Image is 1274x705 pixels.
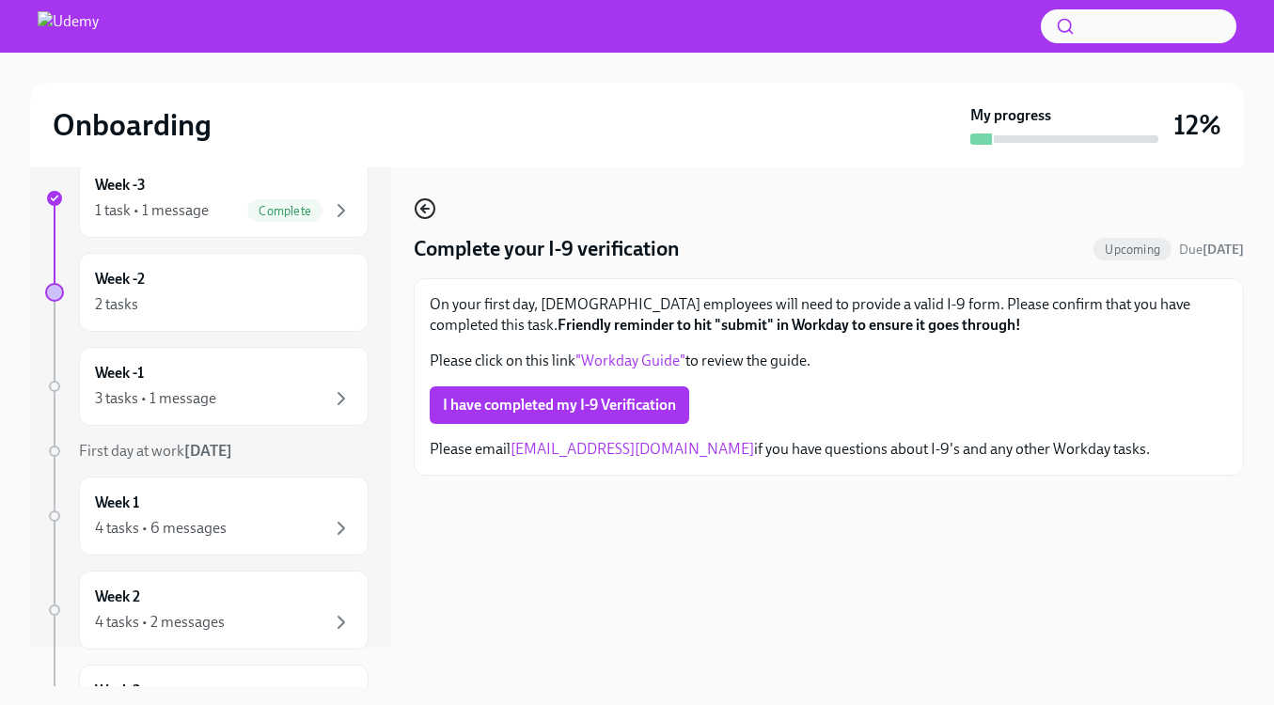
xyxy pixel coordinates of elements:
[95,612,225,633] div: 4 tasks • 2 messages
[430,386,689,424] button: I have completed my I-9 Verification
[95,493,139,513] h6: Week 1
[247,204,322,218] span: Complete
[430,351,1228,371] p: Please click on this link to review the guide.
[95,388,216,409] div: 3 tasks • 1 message
[95,294,138,315] div: 2 tasks
[45,159,369,238] a: Week -31 task • 1 messageComplete
[970,105,1051,126] strong: My progress
[414,235,680,263] h4: Complete your I-9 verification
[1173,108,1221,142] h3: 12%
[1179,242,1244,258] span: Due
[430,439,1228,460] p: Please email if you have questions about I-9's and any other Workday tasks.
[430,294,1228,336] p: On your first day, [DEMOGRAPHIC_DATA] employees will need to provide a valid I-9 form. Please con...
[45,253,369,332] a: Week -22 tasks
[95,681,141,701] h6: Week 3
[1203,242,1244,258] strong: [DATE]
[95,175,146,196] h6: Week -3
[443,396,676,415] span: I have completed my I-9 Verification
[53,106,212,144] h2: Onboarding
[79,442,232,460] span: First day at work
[95,269,145,290] h6: Week -2
[1093,243,1172,257] span: Upcoming
[184,442,232,460] strong: [DATE]
[95,518,227,539] div: 4 tasks • 6 messages
[1179,241,1244,258] span: October 22nd, 2025 13:00
[95,587,140,607] h6: Week 2
[45,477,369,556] a: Week 14 tasks • 6 messages
[38,11,99,41] img: Udemy
[95,200,209,221] div: 1 task • 1 message
[575,352,685,369] a: "Workday Guide"
[95,363,144,384] h6: Week -1
[45,347,369,426] a: Week -13 tasks • 1 message
[558,316,1021,334] strong: Friendly reminder to hit "submit" in Workday to ensure it goes through!
[511,440,754,458] a: [EMAIL_ADDRESS][DOMAIN_NAME]
[45,571,369,650] a: Week 24 tasks • 2 messages
[45,441,369,462] a: First day at work[DATE]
